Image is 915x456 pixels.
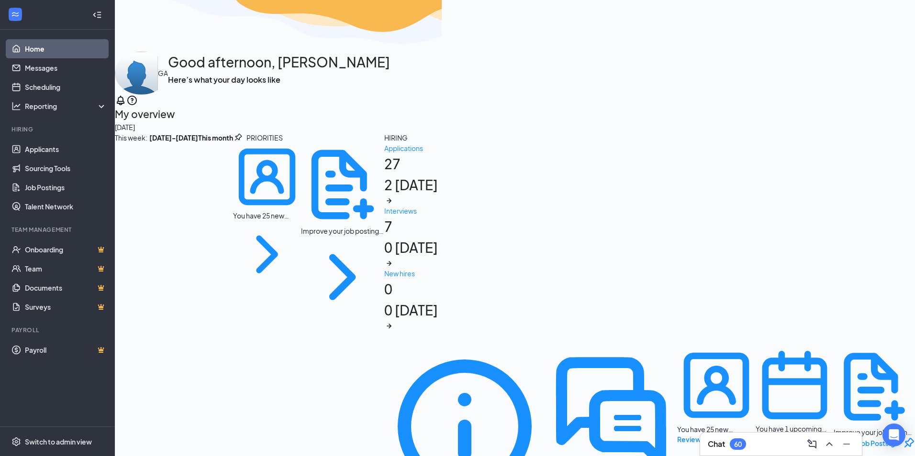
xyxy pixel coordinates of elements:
[384,143,915,153] div: Applications
[677,424,756,434] div: You have 25 new applicants
[11,125,105,133] div: Hiring
[384,143,915,206] a: Applications272 [DATE]ArrowRight
[384,300,915,321] div: 0 [DATE]
[384,153,915,206] h1: 27
[384,237,915,258] div: 0 [DATE]
[384,216,915,268] h1: 7
[115,106,915,122] h2: My overview
[301,143,384,226] svg: DocumentAdd
[11,226,105,234] div: Team Management
[677,346,756,424] svg: UserEntity
[11,10,20,19] svg: WorkstreamLogo
[233,133,243,142] svg: Pin
[384,174,915,195] div: 2 [DATE]
[882,423,905,446] div: Open Intercom Messenger
[25,197,107,216] a: Talent Network
[115,95,126,106] svg: Notifications
[384,196,394,206] svg: ArrowRight
[834,346,915,427] svg: DocumentAdd
[198,132,233,143] b: This month
[301,143,384,318] div: Improve your job posting visibility
[158,68,168,78] div: GA
[25,101,107,111] div: Reporting
[384,279,915,331] h1: 0
[11,326,105,334] div: Payroll
[708,439,725,449] h3: Chat
[25,259,107,278] a: TeamCrown
[384,268,915,279] div: New hires
[384,132,408,143] div: HIRING
[25,240,107,259] a: OnboardingCrown
[233,143,301,289] div: You have 25 new applicants
[384,321,394,331] svg: ArrowRight
[25,178,107,197] a: Job Postings
[841,438,852,450] svg: Minimize
[834,346,915,450] div: Improve your job posting visibility
[734,440,742,448] div: 60
[677,346,756,445] div: You have 25 new applicants
[902,437,915,450] svg: Pin
[301,236,384,319] svg: ChevronRight
[11,101,21,111] svg: Analysis
[233,143,301,211] svg: UserEntity
[233,143,301,318] a: UserEntityYou have 25 new applicantsChevronRight
[301,226,384,236] div: Improve your job posting visibility
[824,438,835,450] svg: ChevronUp
[834,438,898,448] button: Review Job Postings
[677,434,752,445] button: Review New Applicants
[25,278,107,297] a: DocumentsCrown
[25,340,107,359] a: PayrollCrown
[25,77,107,97] a: Scheduling
[92,10,102,20] svg: Collapse
[756,346,834,445] div: You have 1 upcoming interviews
[11,437,21,446] svg: Settings
[149,132,198,143] b: [DATE] - [DATE]
[126,95,138,106] svg: QuestionInfo
[834,427,915,437] div: Improve your job posting visibility
[246,132,283,143] div: PRIORITIES
[115,52,158,95] img: Lindsey Jewell
[806,438,818,450] svg: ComposeMessage
[804,436,820,452] button: ComposeMessage
[25,297,107,316] a: SurveysCrown
[756,424,834,434] div: You have 1 upcoming interviews
[25,159,107,178] a: Sourcing Tools
[384,259,394,268] svg: ArrowRight
[233,211,301,220] div: You have 25 new applicants
[25,58,107,77] a: Messages
[233,220,301,288] svg: ChevronRight
[168,75,390,85] h3: Here’s what your day looks like
[115,122,915,132] div: [DATE]
[168,52,390,73] h1: Good afternoon, [PERSON_NAME]
[301,143,384,318] a: DocumentAddImprove your job posting visibilityChevronRight
[839,436,854,452] button: Minimize
[25,39,107,58] a: Home
[756,346,834,424] svg: CalendarNew
[384,206,915,268] a: Interviews70 [DATE]ArrowRight
[115,132,198,143] div: This week :
[384,206,915,216] div: Interviews
[822,436,837,452] button: ChevronUp
[25,140,107,159] a: Applicants
[384,268,915,331] a: New hires00 [DATE]ArrowRight
[25,437,92,446] div: Switch to admin view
